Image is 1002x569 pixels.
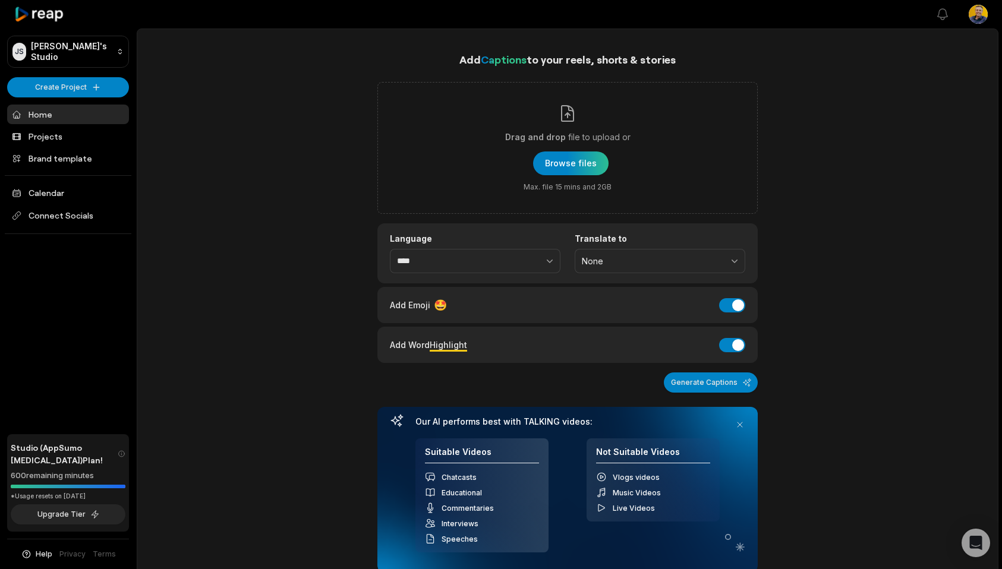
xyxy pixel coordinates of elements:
span: file to upload or [568,130,631,144]
label: Translate to [575,233,745,244]
label: Language [390,233,560,244]
div: JS [12,43,26,61]
span: None [582,256,721,267]
span: Speeches [442,535,478,543]
div: Add Word [390,337,467,353]
span: Music Videos [613,488,661,497]
h4: Not Suitable Videos [596,447,710,464]
a: Terms [93,549,116,559]
span: Interviews [442,519,478,528]
a: Projects [7,127,129,146]
span: Vlogs videos [613,473,660,482]
button: Create Project [7,77,129,97]
div: Open Intercom Messenger [962,529,990,557]
button: Upgrade Tier [11,504,125,524]
span: Highlight [430,340,467,350]
span: Captions [481,53,527,66]
span: Help [36,549,52,559]
span: Live Videos [613,504,655,513]
button: Drag and dropfile to upload orMax. file 15 mins and 2GB [533,151,609,175]
span: Add Emoji [390,299,430,311]
button: Help [21,549,52,559]
span: 🤩 [434,297,447,313]
div: *Usage resets on [DATE] [11,492,125,501]
h1: Add to your reels, shorts & stories [377,51,758,68]
span: Chatcasts [442,473,477,482]
div: 600 remaining minutes [11,470,125,482]
a: Privacy [59,549,86,559]
span: Educational [442,488,482,497]
span: Connect Socials [7,205,129,226]
button: None [575,249,745,274]
a: Home [7,105,129,124]
p: [PERSON_NAME]'s Studio [31,41,112,62]
button: Generate Captions [664,372,758,393]
span: Max. file 15 mins and 2GB [524,182,612,192]
h3: Our AI performs best with TALKING videos: [415,416,720,427]
a: Calendar [7,183,129,203]
span: Drag and drop [505,130,566,144]
h4: Suitable Videos [425,447,539,464]
span: Studio (AppSumo [MEDICAL_DATA]) Plan! [11,441,118,466]
span: Commentaries [442,504,494,513]
a: Brand template [7,148,129,168]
